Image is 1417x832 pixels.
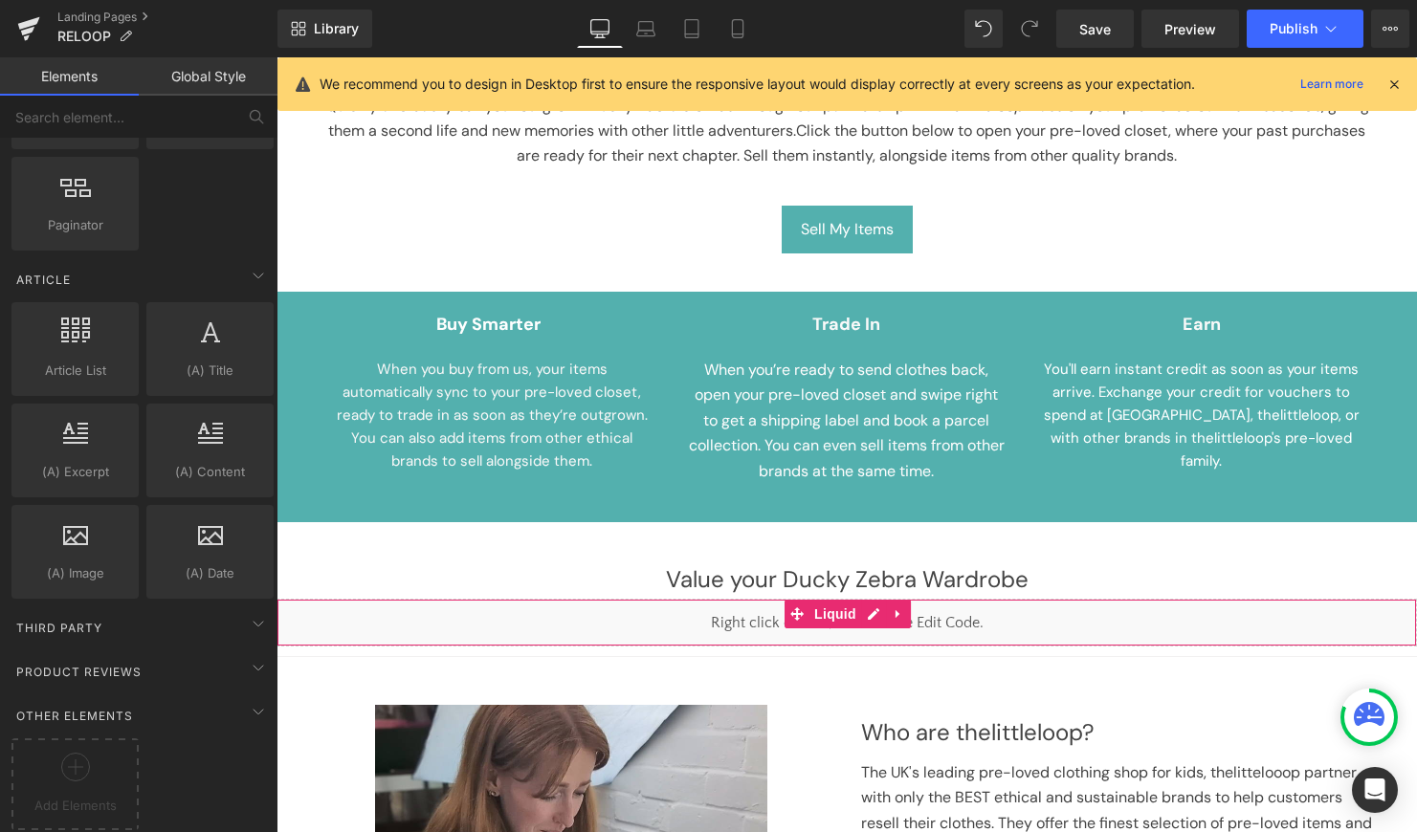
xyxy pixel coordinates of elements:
[152,462,268,482] span: (A) Content
[14,663,144,681] span: Product Reviews
[152,563,268,583] span: (A) Date
[1352,767,1398,813] div: Open Intercom Messenger
[964,10,1003,48] button: Undo
[1247,10,1363,48] button: Publish
[715,10,761,48] a: Mobile
[1141,10,1239,48] a: Preview
[524,160,617,185] span: Sell My Items
[662,38,747,58] i: thelittleloop
[14,271,73,289] span: Article
[906,255,944,278] span: Earn
[16,796,134,816] span: Add Elements
[1164,19,1216,39] span: Preview
[1293,73,1371,96] a: Learn more
[314,20,359,37] span: Library
[57,10,277,25] a: Landing Pages
[152,361,268,381] span: (A) Title
[17,361,133,381] span: Article List
[1079,19,1111,39] span: Save
[160,255,264,278] span: Buy Smarter
[505,148,636,196] a: Sell My Items
[577,10,623,48] a: Desktop
[669,10,715,48] a: Tablet
[533,542,585,571] span: Liquid
[43,36,1097,110] p: Quickly and easily sell your outgrown Ducky Zebra clothes through our partnership with . Pass on ...
[320,74,1195,95] p: We recommend you to design in Desktop first to ensure the responsive layout would display correct...
[17,215,133,235] span: Paginator
[17,563,133,583] span: (A) Image
[60,302,371,413] span: When you buy from us, your items automatically sync to your pre-loved closet, ready to trade in a...
[1270,21,1317,36] span: Publish
[412,302,728,424] span: When you’re ready to send clothes back, open your pre-loved closet and swipe right to get a shipp...
[585,703,1107,829] p: The UK's leading pre-loved clothing shop for kids, thelittelooop partner with only the BEST ethic...
[623,10,669,48] a: Laptop
[57,29,111,44] span: RELOOP
[240,63,1089,108] span: Click the button below to open your pre-loved closet, where your past purchases are ready for the...
[767,302,1083,413] span: You'll earn instant credit as soon as your items arrive. Exchange your credit for vouchers to spe...
[139,57,277,96] a: Global Style
[585,657,1107,693] h2: Who are thelittleloop?
[1010,10,1049,48] button: Redo
[14,619,104,637] span: Third Party
[14,707,135,725] span: Other Elements
[17,462,133,482] span: (A) Excerpt
[1371,10,1409,48] button: More
[609,542,634,571] a: Expand / Collapse
[277,10,372,48] a: New Library
[536,255,604,278] span: Trade In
